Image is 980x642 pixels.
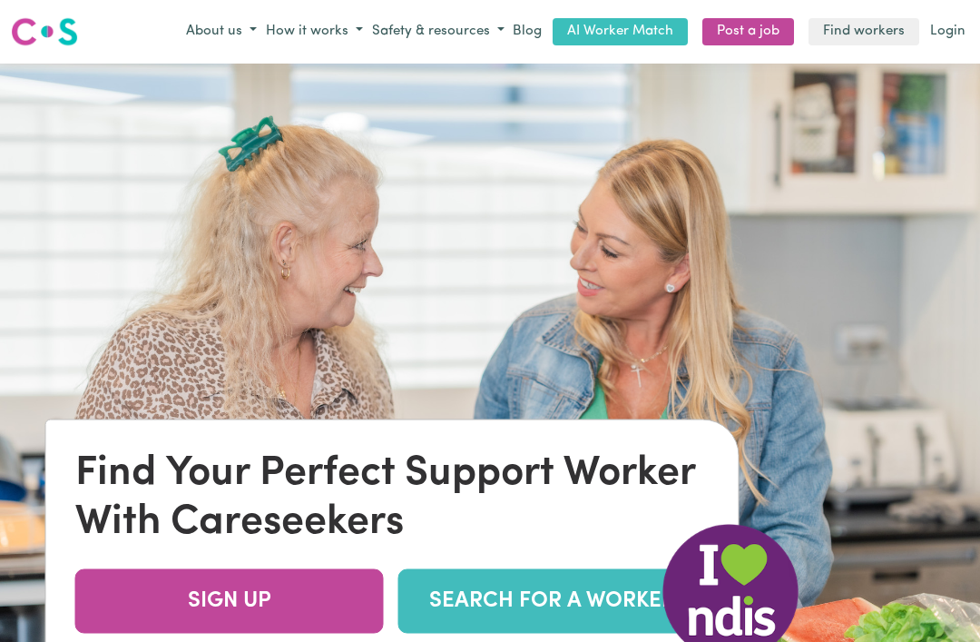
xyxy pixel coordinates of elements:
[75,569,384,634] a: SIGN UP
[810,526,847,562] iframe: Close message
[702,18,794,46] a: Post a job
[367,17,509,47] button: Safety & resources
[11,15,78,48] img: Careseekers logo
[509,18,545,46] a: Blog
[553,18,688,46] a: AI Worker Match
[926,18,969,46] a: Login
[808,18,919,46] a: Find workers
[907,569,965,627] iframe: Button to launch messaging window
[261,17,367,47] button: How it works
[181,17,261,47] button: About us
[11,11,78,53] a: Careseekers logo
[398,569,707,634] a: SEARCH FOR A WORKER
[75,449,710,548] div: Find Your Perfect Support Worker With Careseekers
